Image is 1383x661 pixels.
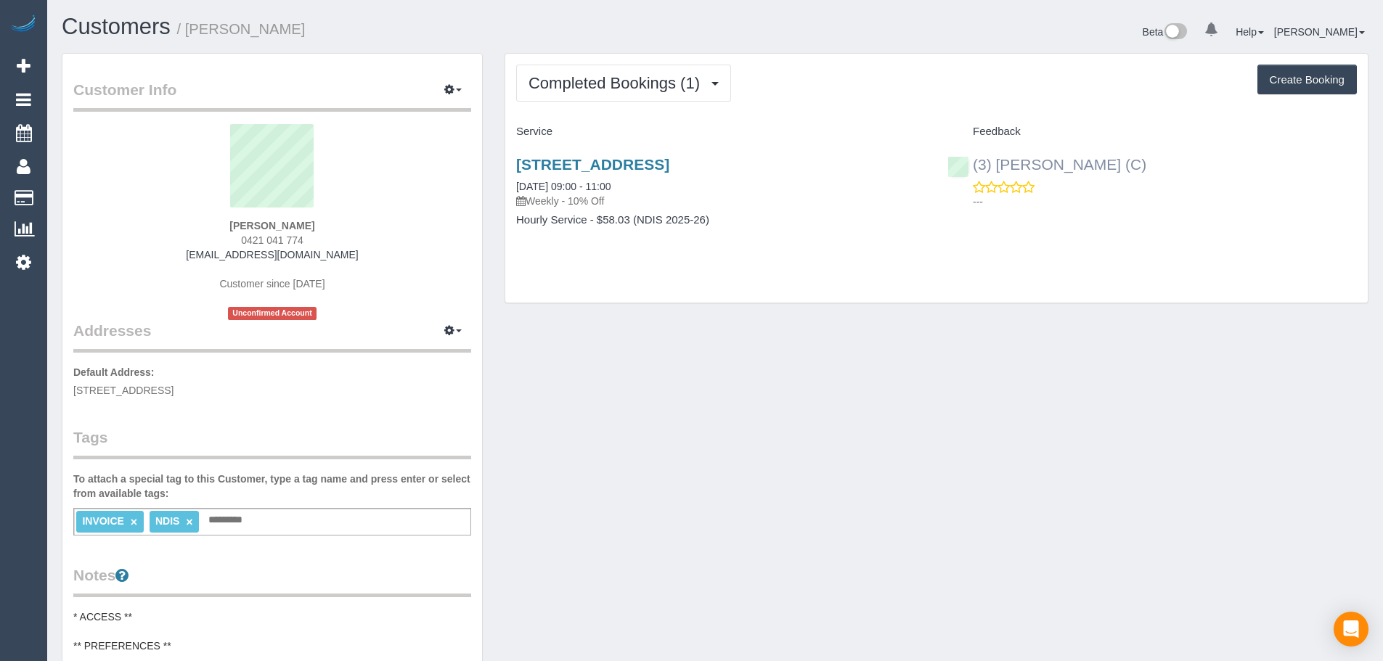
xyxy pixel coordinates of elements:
[973,194,1357,209] p: ---
[62,14,171,39] a: Customers
[1257,65,1357,95] button: Create Booking
[155,515,179,527] span: NDIS
[219,278,325,290] span: Customer since [DATE]
[73,79,471,112] legend: Customer Info
[177,21,306,37] small: / [PERSON_NAME]
[516,181,611,192] a: [DATE] 09:00 - 11:00
[73,564,471,597] legend: Notes
[947,156,1146,173] a: (3) [PERSON_NAME] (C)
[516,126,926,138] h4: Service
[73,365,155,379] label: Default Address:
[73,385,174,396] span: [STREET_ADDRESS]
[9,15,38,35] img: Automaid Logo
[1143,26,1188,38] a: Beta
[73,472,471,501] label: To attach a special tag to this Customer, type a tag name and press enter or select from availabl...
[241,234,303,246] span: 0421 041 774
[1334,612,1368,646] div: Open Intercom Messenger
[186,249,358,260] a: [EMAIL_ADDRESS][DOMAIN_NAME]
[516,214,926,226] h4: Hourly Service - $58.03 (NDIS 2025-26)
[516,65,731,102] button: Completed Bookings (1)
[1274,26,1365,38] a: [PERSON_NAME]
[947,126,1357,138] h4: Feedback
[82,515,124,527] span: INVOICE
[1236,26,1264,38] a: Help
[516,156,669,173] a: [STREET_ADDRESS]
[131,516,137,528] a: ×
[529,74,707,92] span: Completed Bookings (1)
[73,427,471,459] legend: Tags
[229,220,314,231] strong: [PERSON_NAME]
[186,516,192,528] a: ×
[228,307,317,319] span: Unconfirmed Account
[1163,23,1187,42] img: New interface
[516,194,926,208] p: Weekly - 10% Off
